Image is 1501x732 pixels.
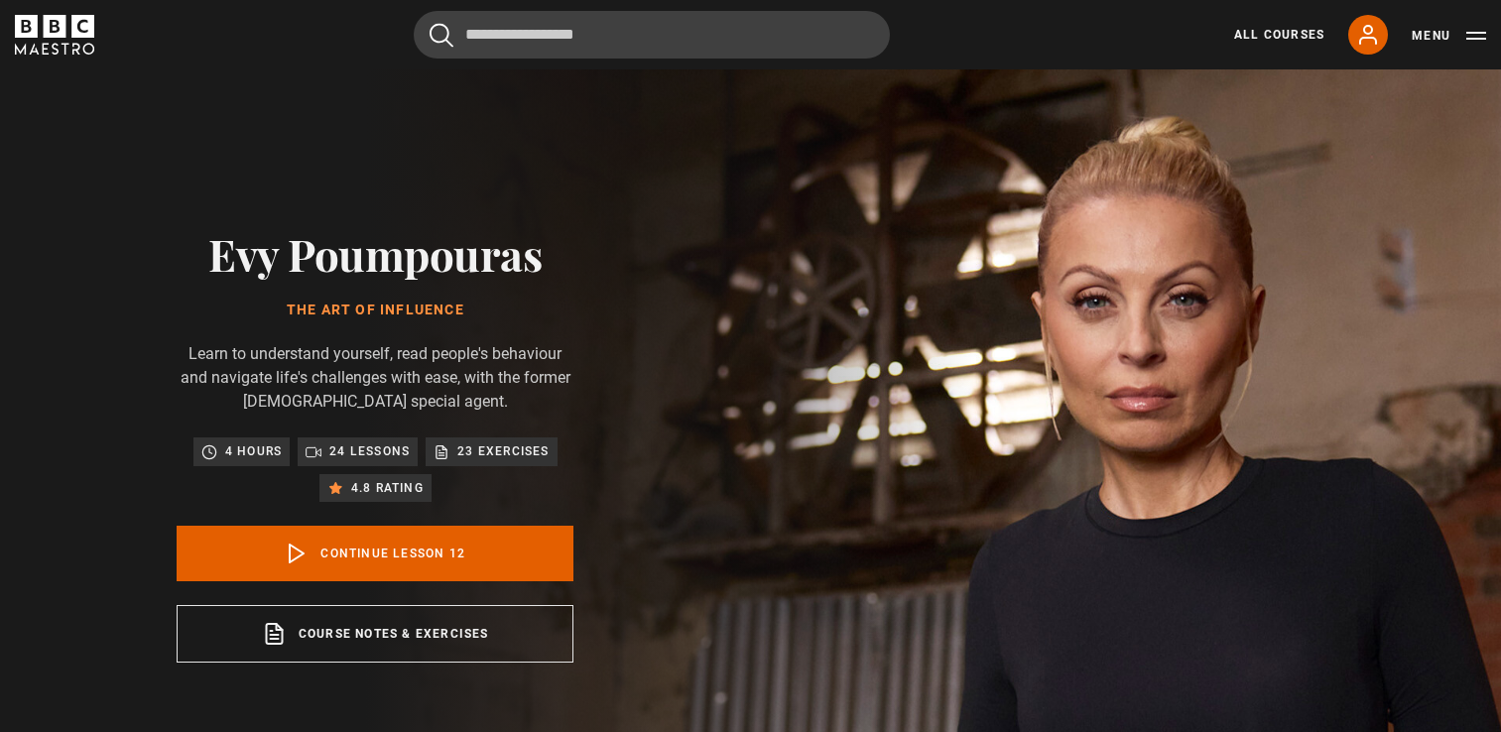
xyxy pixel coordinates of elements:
[177,605,573,663] a: Course notes & exercises
[177,342,573,414] p: Learn to understand yourself, read people's behaviour and navigate life's challenges with ease, w...
[430,23,453,48] button: Submit the search query
[1412,26,1486,46] button: Toggle navigation
[414,11,890,59] input: Search
[351,478,424,498] p: 4.8 rating
[177,228,573,279] h2: Evy Poumpouras
[329,441,410,461] p: 24 lessons
[225,441,282,461] p: 4 hours
[177,303,573,318] h1: The Art of Influence
[177,526,573,581] a: Continue lesson 12
[457,441,549,461] p: 23 exercises
[1234,26,1324,44] a: All Courses
[15,15,94,55] svg: BBC Maestro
